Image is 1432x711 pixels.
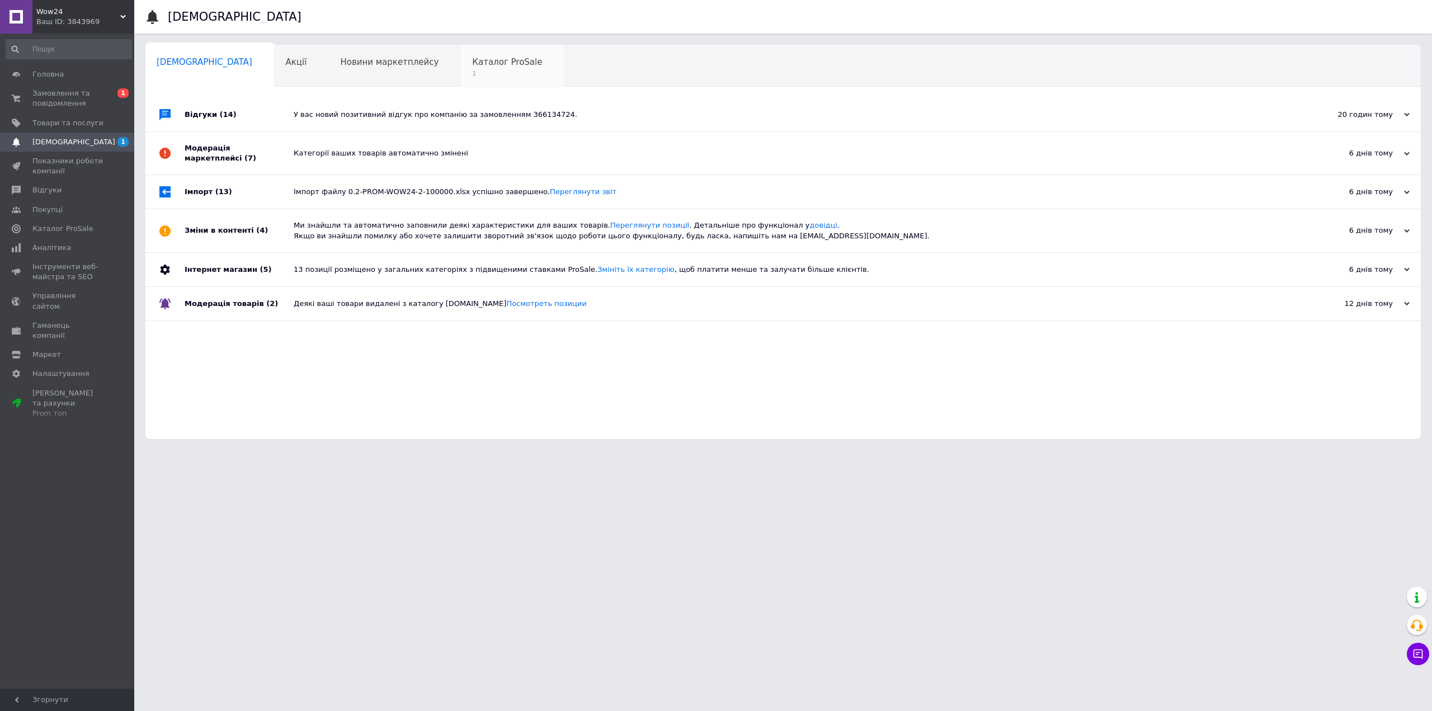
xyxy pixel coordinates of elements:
[1298,265,1410,275] div: 6 днів тому
[472,69,542,78] span: 1
[185,98,294,131] div: Відгуки
[157,57,252,67] span: [DEMOGRAPHIC_DATA]
[244,154,256,162] span: (7)
[1298,110,1410,120] div: 20 годин тому
[32,69,64,79] span: Головна
[32,185,62,195] span: Відгуки
[185,209,294,252] div: Зміни в контенті
[32,243,71,253] span: Аналітика
[286,57,307,67] span: Акції
[32,205,63,215] span: Покупці
[32,156,103,176] span: Показники роботи компанії
[294,148,1298,158] div: Категорії ваших товарів автоматично змінені
[294,265,1298,275] div: 13 позиції розміщено у загальних категоріях з підвищеними ставками ProSale. , щоб платити менше т...
[506,299,586,308] a: Посмотреть позиции
[185,253,294,286] div: Інтернет магазин
[32,224,93,234] span: Каталог ProSale
[550,187,616,196] a: Переглянути звіт
[260,265,271,274] span: (5)
[32,137,115,147] span: [DEMOGRAPHIC_DATA]
[185,132,294,175] div: Модерація маркетплейсі
[117,88,129,98] span: 1
[294,220,1298,241] div: Ми знайшли та автоматично заповнили деякі характеристики для ваших товарів. . Детальніше про функ...
[1298,225,1410,236] div: 6 днів тому
[294,187,1298,197] div: Імпорт файлу 0.2-PROM-WOW24-2-100000.xlsx успішно завершено.
[117,137,129,147] span: 1
[185,287,294,321] div: Модерація товарів
[294,299,1298,309] div: Деякі ваші товари видалені з каталогу [DOMAIN_NAME]
[472,57,542,67] span: Каталог ProSale
[185,175,294,209] div: Імпорт
[266,299,278,308] span: (2)
[809,221,837,229] a: довідці
[1298,299,1410,309] div: 12 днів тому
[6,39,132,59] input: Пошук
[1298,148,1410,158] div: 6 днів тому
[32,369,89,379] span: Налаштування
[32,350,61,360] span: Маркет
[610,221,689,229] a: Переглянути позиції
[32,88,103,109] span: Замовлення та повідомлення
[294,110,1298,120] div: У вас новий позитивний відгук про компанію за замовленням 366134724.
[1407,643,1429,665] button: Чат з покупцем
[1298,187,1410,197] div: 6 днів тому
[36,17,134,27] div: Ваш ID: 3843969
[215,187,232,196] span: (13)
[32,262,103,282] span: Інструменти веб-майстра та SEO
[32,291,103,311] span: Управління сайтом
[256,226,268,234] span: (4)
[220,110,237,119] span: (14)
[597,265,675,274] a: Змініть їх категорію
[36,7,120,17] span: Wow24
[32,408,103,418] div: Prom топ
[340,57,439,67] span: Новини маркетплейсу
[32,118,103,128] span: Товари та послуги
[32,388,103,419] span: [PERSON_NAME] та рахунки
[32,321,103,341] span: Гаманець компанії
[168,10,302,23] h1: [DEMOGRAPHIC_DATA]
